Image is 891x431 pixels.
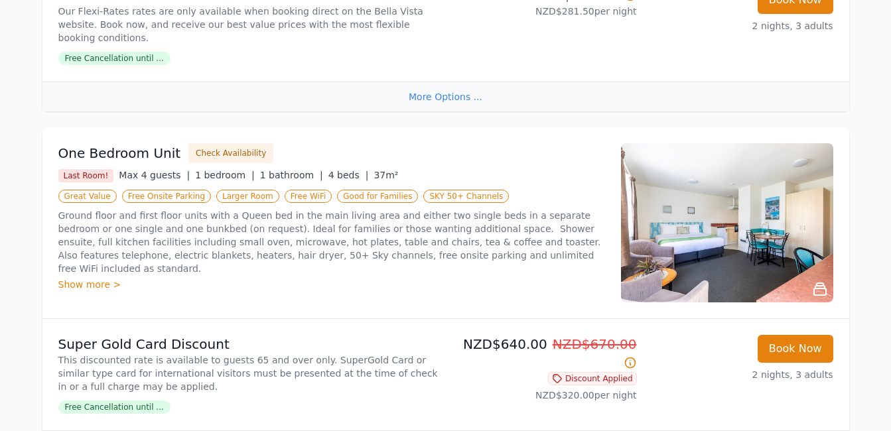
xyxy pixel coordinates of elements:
[648,368,833,381] p: 2 nights, 3 adults
[374,170,398,180] span: 37m²
[58,400,171,414] span: Free Cancellation until ...
[58,190,117,203] span: Great Value
[58,144,181,162] h3: One Bedroom Unit
[451,5,637,18] p: NZD$281.50 per night
[188,143,273,163] button: Check Availability
[58,5,441,44] p: Our Flexi-Rates rates are only available when booking direct on the Bella Vista website. Book now...
[122,190,211,203] span: Free Onsite Parking
[58,335,441,353] p: Super Gold Card Discount
[423,190,509,203] span: SKY 50+ Channels
[328,170,369,180] span: 4 beds |
[58,169,114,182] span: Last Room!
[216,190,279,203] span: Larger Room
[548,372,637,385] span: Discount Applied
[337,190,418,203] span: Good for Families
[119,170,190,180] span: Max 4 guests |
[58,52,171,65] span: Free Cancellation until ...
[553,336,637,352] span: NZD$670.00
[451,389,637,402] p: NZD$320.00 per night
[58,209,605,275] p: Ground floor and first floor units with a Queen bed in the main living area and either two single...
[58,353,441,393] p: This discounted rate is available to guests 65 and over only. SuperGold Card or similar type card...
[285,190,332,203] span: Free WiFi
[195,170,255,180] span: 1 bedroom |
[648,19,833,32] p: 2 nights, 3 adults
[58,278,605,291] div: Show more >
[758,335,833,363] button: Book Now
[451,335,637,372] p: NZD$640.00
[42,82,849,111] div: More Options ...
[260,170,323,180] span: 1 bathroom |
